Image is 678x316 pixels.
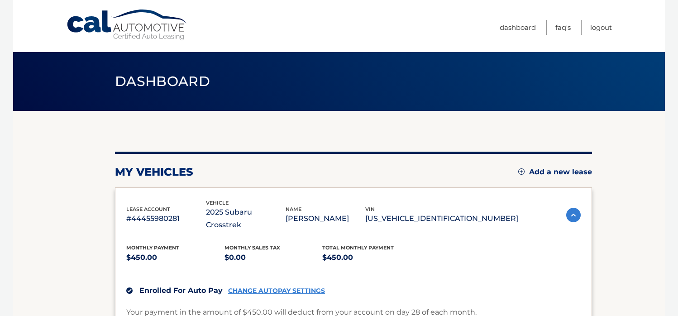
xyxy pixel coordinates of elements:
[224,251,323,264] p: $0.00
[66,9,188,41] a: Cal Automotive
[590,20,612,35] a: Logout
[322,251,420,264] p: $450.00
[286,212,365,225] p: [PERSON_NAME]
[518,168,592,177] a: Add a new lease
[228,287,325,295] a: CHANGE AUTOPAY SETTINGS
[365,212,518,225] p: [US_VEHICLE_IDENTIFICATION_NUMBER]
[206,200,229,206] span: vehicle
[126,244,179,251] span: Monthly Payment
[115,73,210,90] span: Dashboard
[518,168,525,175] img: add.svg
[126,251,224,264] p: $450.00
[139,286,223,295] span: Enrolled For Auto Pay
[126,206,170,212] span: lease account
[566,208,581,222] img: accordion-active.svg
[322,244,394,251] span: Total Monthly Payment
[115,165,193,179] h2: my vehicles
[224,244,280,251] span: Monthly sales Tax
[500,20,536,35] a: Dashboard
[286,206,301,212] span: name
[206,206,286,231] p: 2025 Subaru Crosstrek
[555,20,571,35] a: FAQ's
[365,206,375,212] span: vin
[126,212,206,225] p: #44455980281
[126,287,133,294] img: check.svg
